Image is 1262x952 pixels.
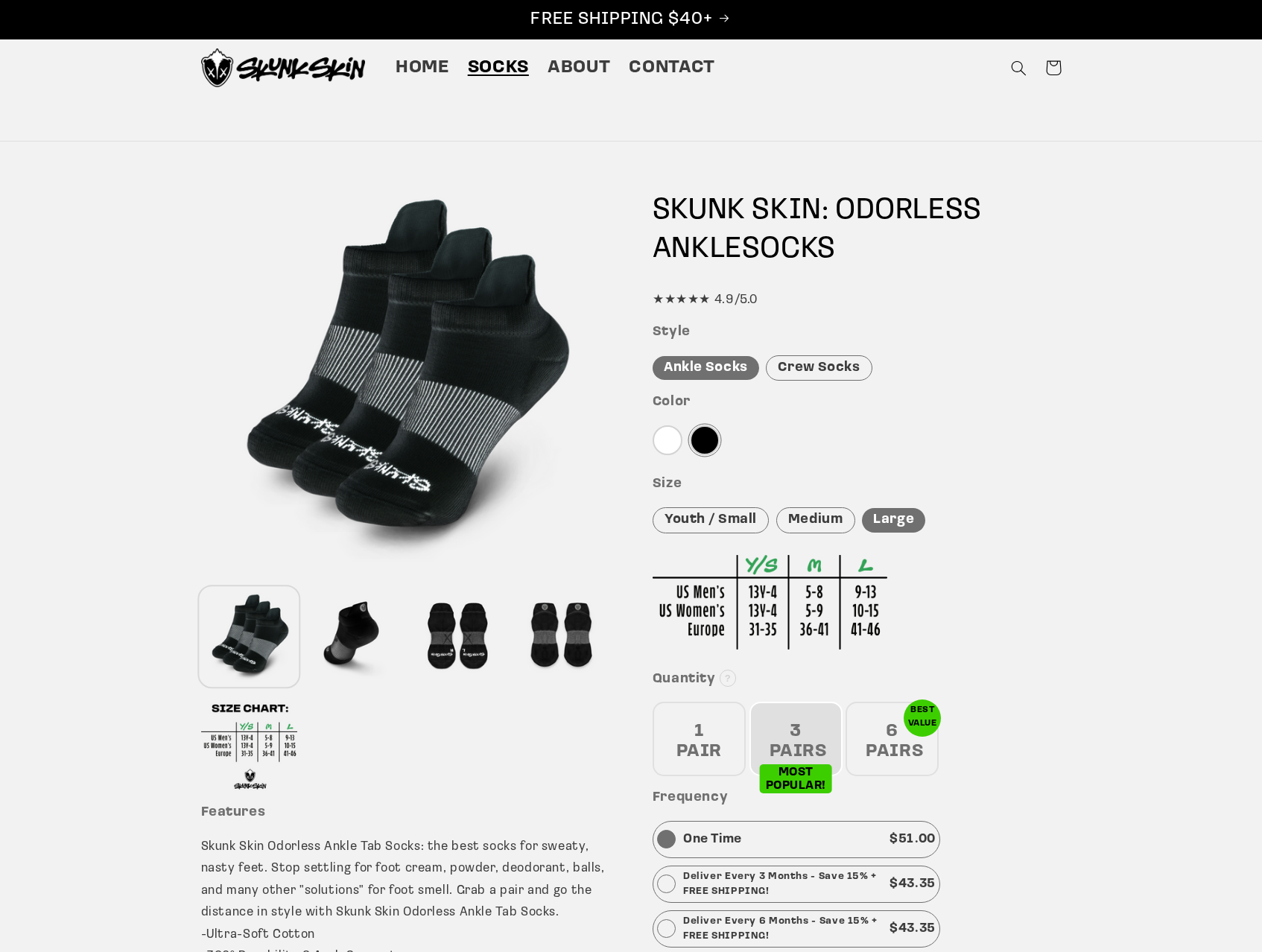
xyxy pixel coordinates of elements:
p: FREE SHIPPING $40+ [16,8,1246,31]
div: 1 PAIR [653,702,746,776]
div: Crew Socks [766,355,872,381]
a: About [538,47,619,89]
img: Sizing Chart [653,555,887,650]
div: 3 PAIRS [749,702,843,776]
span: 43.35 [898,922,936,935]
a: Home [386,47,458,89]
a: Contact [620,47,725,89]
h3: Quantity [653,671,1062,688]
span: 43.35 [898,878,936,890]
h3: Features [201,805,610,822]
div: Medium [776,507,855,533]
span: 51.00 [898,833,936,845]
summary: Search [1002,51,1036,85]
span: Home [396,57,449,80]
div: Ankle Socks [653,356,759,381]
div: 6 PAIRS [846,702,939,776]
span: Contact [629,57,714,80]
div: ★★★★★ 4.9/5.0 [653,289,1062,311]
div: Youth / Small [653,507,769,533]
img: Skunk Skin Anti-Odor Socks. [201,48,365,87]
a: Socks [458,47,538,89]
h3: Color [653,394,1062,411]
p: Deliver Every 3 Months - Save 15% + FREE SHIPPING! [683,869,882,899]
span: About [548,57,610,80]
p: One Time [683,828,742,851]
p: Deliver Every 6 Months - Save 15% + FREE SHIPPING! [683,914,882,944]
h1: SKUNK SKIN: ODORLESS SOCKS [653,191,1062,269]
span: ANKLE [653,235,742,264]
h3: Frequency [653,790,1062,807]
p: $ [890,828,936,851]
span: Socks [468,57,529,80]
p: $ [890,918,936,940]
h3: Style [653,324,1062,341]
p: $ [890,873,936,895]
h3: Size [653,476,1062,493]
div: Large [862,508,925,533]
